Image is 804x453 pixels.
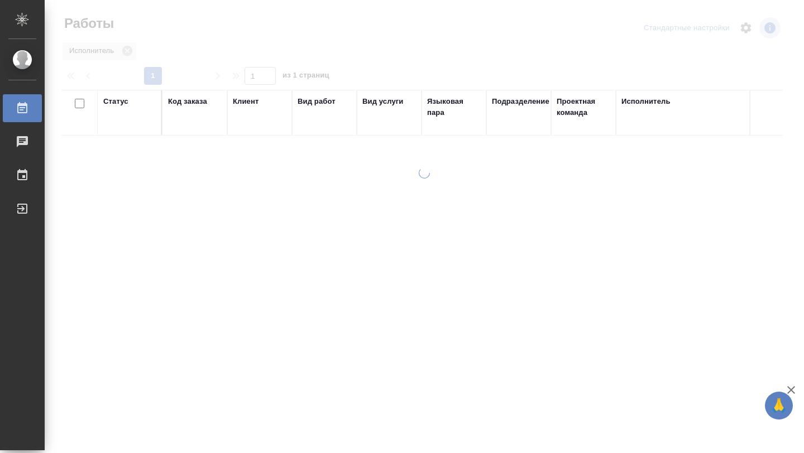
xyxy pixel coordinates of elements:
button: 🙏 [765,392,793,420]
div: Клиент [233,96,259,107]
span: 🙏 [769,394,788,417]
div: Вид работ [298,96,336,107]
div: Исполнитель [621,96,671,107]
div: Подразделение [492,96,549,107]
div: Проектная команда [557,96,610,118]
div: Вид услуги [362,96,404,107]
div: Статус [103,96,128,107]
div: Языковая пара [427,96,481,118]
div: Код заказа [168,96,207,107]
